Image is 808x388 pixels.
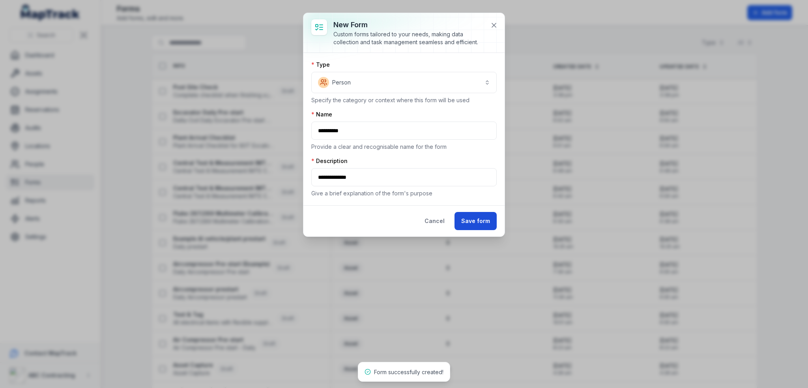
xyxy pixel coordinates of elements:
p: Specify the category or context where this form will be used [311,96,497,104]
button: Save form [454,212,497,230]
p: Provide a clear and recognisable name for the form [311,143,497,151]
span: Form successfully created! [374,369,443,375]
p: Give a brief explanation of the form's purpose [311,189,497,197]
h3: New form [333,19,484,30]
button: Cancel [418,212,451,230]
label: Type [311,61,330,69]
button: Person [311,72,497,93]
div: Custom forms tailored to your needs, making data collection and task management seamless and effi... [333,30,484,46]
label: Name [311,111,332,118]
label: Description [311,157,348,165]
